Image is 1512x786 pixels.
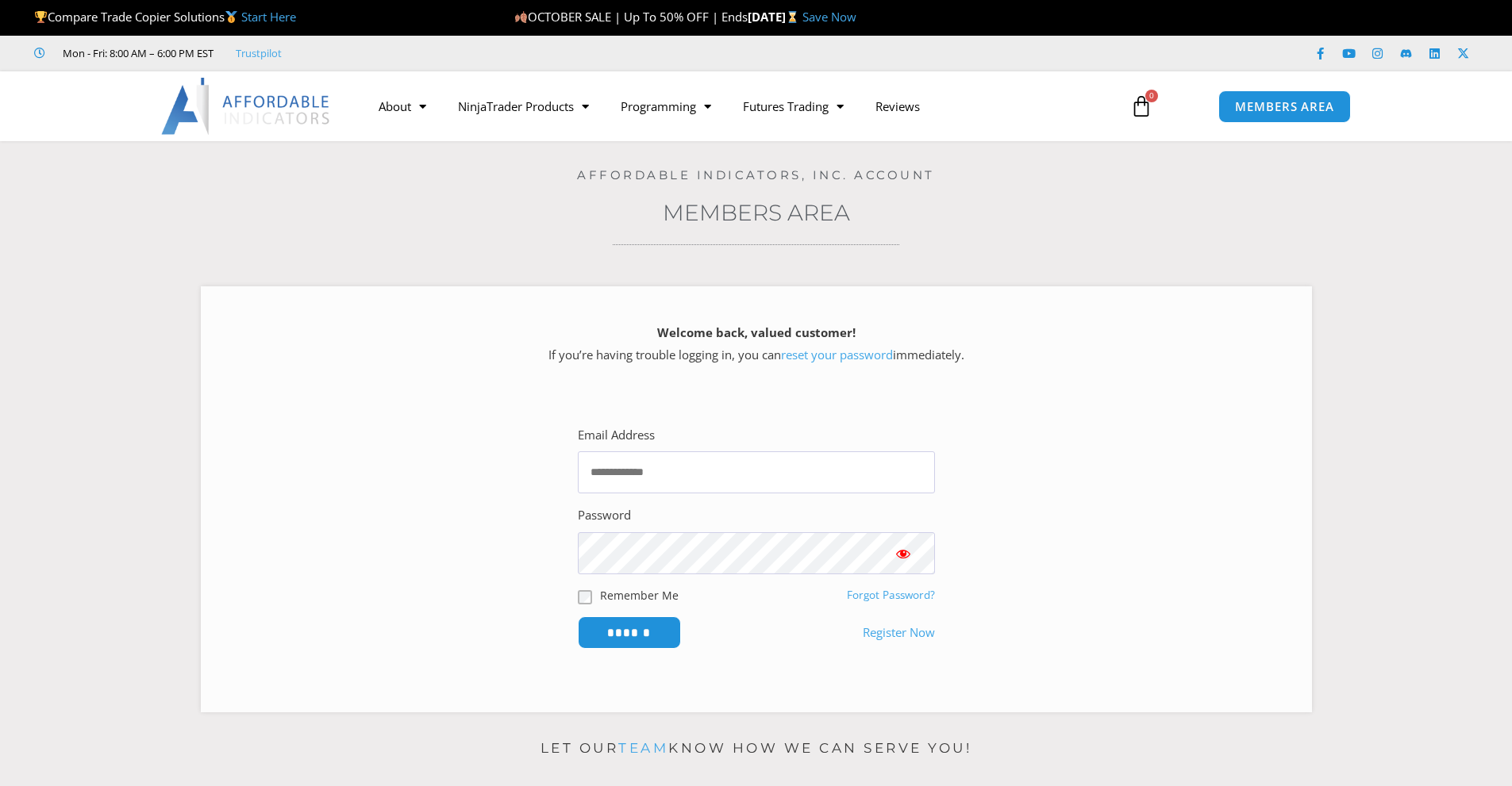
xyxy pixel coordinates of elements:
img: 🥇 [225,11,237,23]
a: Register Now [863,622,935,644]
p: If you’re having trouble logging in, you can immediately. [229,322,1284,366]
strong: Welcome back, valued customer! [657,324,856,340]
img: 🏆 [35,11,47,23]
img: ⌛ [787,11,798,23]
a: Futures Trading [727,88,860,125]
button: Show password [871,532,935,574]
span: Mon - Fri: 8:00 AM – 6:00 PM EST [59,44,214,63]
a: Reviews [860,88,936,125]
label: Password [578,504,631,527]
img: LogoAI | Affordable Indicators – NinjaTrader [161,78,332,135]
a: Forgot Password? [847,588,935,602]
a: MEMBERS AREA [1218,90,1351,123]
span: 0 [1145,90,1158,102]
a: About [363,88,442,125]
span: OCTOBER SALE | Up To 50% OFF | Ends [514,9,748,25]
a: Save Now [802,9,856,25]
a: Start Here [241,9,296,25]
a: Affordable Indicators, Inc. Account [577,167,935,182]
a: Members Area [663,199,850,226]
a: 0 [1106,83,1176,129]
p: Let our know how we can serve you! [201,736,1312,761]
nav: Menu [363,88,1112,125]
a: Trustpilot [236,44,282,63]
strong: [DATE] [748,9,802,25]
a: reset your password [781,347,893,362]
span: MEMBERS AREA [1235,101,1334,113]
a: NinjaTrader Products [442,88,605,125]
img: 🍂 [515,11,527,23]
span: Compare Trade Copier Solutions [34,9,296,25]
a: team [618,740,668,756]
label: Email Address [578,424,655,447]
label: Remember Me [600,587,679,604]
a: Programming [605,88,727,125]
